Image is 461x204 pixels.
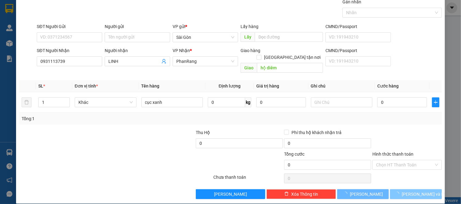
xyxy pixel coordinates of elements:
span: Phí thu hộ khách nhận trả [289,129,344,136]
div: VP gửi [173,23,238,30]
div: SĐT Người Gửi [37,23,102,30]
span: plus [432,100,439,105]
span: loading [395,192,402,196]
span: SL [38,84,43,88]
div: Người gửi [105,23,170,30]
span: Thu Hộ [196,130,210,135]
label: Hình thức thanh toán [372,152,413,157]
input: 0 [256,97,306,107]
span: Giao hàng [241,48,260,53]
b: Gửi khách hàng [38,9,61,38]
b: [DOMAIN_NAME] [52,23,85,28]
span: Tổng cước [284,152,304,157]
input: Ghi Chú [311,97,373,107]
div: CMND/Passport [325,47,391,54]
button: [PERSON_NAME] và In [390,189,442,199]
span: [GEOGRAPHIC_DATA] tận nơi [262,54,323,61]
input: VD: Bàn, Ghế [141,97,203,107]
span: user-add [161,59,166,64]
input: Dọc đường [255,32,323,42]
span: Sài Gòn [176,33,234,42]
span: Giao [241,63,257,73]
div: CMND/Passport [325,23,391,30]
span: [PERSON_NAME] [350,191,383,198]
span: Lấy [241,32,255,42]
li: (c) 2017 [52,29,85,37]
span: Khác [78,98,133,107]
span: loading [343,192,350,196]
span: Cước hàng [377,84,399,88]
span: Định lượng [219,84,241,88]
button: delete [22,97,31,107]
button: [PERSON_NAME] [337,189,389,199]
span: delete [284,192,289,197]
img: logo.jpg [67,8,82,22]
div: SĐT Người Nhận [37,47,102,54]
span: Tên hàng [141,84,160,88]
span: Giá trị hàng [256,84,279,88]
input: Dọc đường [257,63,323,73]
div: Chưa thanh toán [213,174,283,185]
span: [PERSON_NAME] [214,191,247,198]
button: plus [432,97,439,107]
button: deleteXóa Thông tin [266,189,336,199]
div: Tổng: 1 [22,115,178,122]
span: VP Nhận [173,48,190,53]
b: Thiện Trí [8,40,28,58]
div: Người nhận [105,47,170,54]
span: [PERSON_NAME] và In [402,191,445,198]
span: Xóa Thông tin [291,191,318,198]
span: Lấy hàng [241,24,258,29]
button: [PERSON_NAME] [196,189,265,199]
span: kg [245,97,251,107]
span: Đơn vị tính [75,84,98,88]
span: PhanRang [176,57,234,66]
th: Ghi chú [308,80,375,92]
